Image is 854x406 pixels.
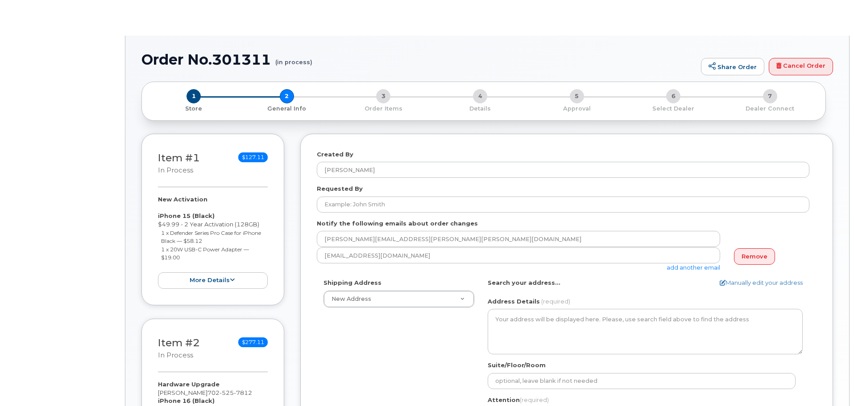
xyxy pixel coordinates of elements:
input: Example: john@appleseed.com [317,231,720,247]
span: $127.11 [238,152,268,162]
button: more details [158,272,268,289]
h3: Item #1 [158,152,200,175]
div: $49.99 - 2 Year Activation (128GB) [158,195,268,288]
small: 1 x Defender Series Pro Case for iPhone Black — $58.12 [161,230,261,245]
h3: Item #2 [158,337,200,360]
small: 1 x 20W USB-C Power Adapter — $19.00 [161,246,249,261]
label: Notify the following emails about order changes [317,219,478,228]
a: 1 Store [149,103,239,113]
a: New Address [324,291,474,307]
span: (required) [541,298,570,305]
span: New Address [332,295,371,302]
label: Shipping Address [323,279,381,287]
input: Example: john@appleseed.com [317,247,720,263]
span: 525 [220,389,234,396]
a: add another email [667,264,720,271]
small: in process [158,351,193,359]
a: Cancel Order [769,58,833,76]
input: Example: John Smith [317,197,809,213]
strong: iPhone 15 (Black) [158,212,215,219]
label: Attention [488,396,549,404]
a: Remove [734,248,775,265]
strong: New Activation [158,196,207,203]
a: Manually edit your address [720,279,803,287]
span: 702 [207,389,252,396]
a: Share Order [701,58,764,76]
label: Address Details [488,297,540,306]
label: Requested By [317,185,363,193]
p: Store [153,105,235,113]
label: Created By [317,150,353,159]
span: (required) [520,396,549,403]
small: in process [158,166,193,174]
h1: Order No.301311 [141,52,696,67]
small: (in process) [275,52,312,66]
span: $277.11 [238,337,268,347]
label: Suite/Floor/Room [488,361,546,369]
strong: iPhone 16 (Black) [158,397,215,404]
input: optional, leave blank if not needed [488,373,796,389]
strong: Hardware Upgrade [158,381,220,388]
label: Search your address... [488,279,560,287]
span: 7812 [234,389,252,396]
span: 1 [187,89,201,103]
